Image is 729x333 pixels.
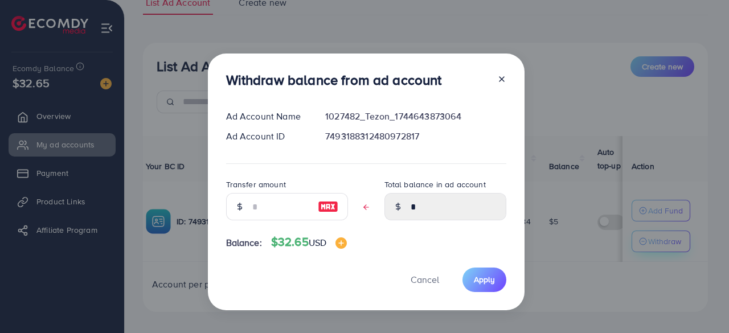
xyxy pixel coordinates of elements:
span: Balance: [226,236,262,249]
label: Total balance in ad account [384,179,486,190]
h4: $32.65 [271,235,347,249]
iframe: Chat [681,282,720,324]
div: 1027482_Tezon_1744643873064 [316,110,515,123]
span: Cancel [411,273,439,286]
button: Cancel [396,268,453,292]
div: Ad Account ID [217,130,317,143]
div: Ad Account Name [217,110,317,123]
div: 7493188312480972817 [316,130,515,143]
button: Apply [462,268,506,292]
h3: Withdraw balance from ad account [226,72,442,88]
img: image [318,200,338,213]
span: USD [309,236,326,249]
label: Transfer amount [226,179,286,190]
img: image [335,237,347,249]
span: Apply [474,274,495,285]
